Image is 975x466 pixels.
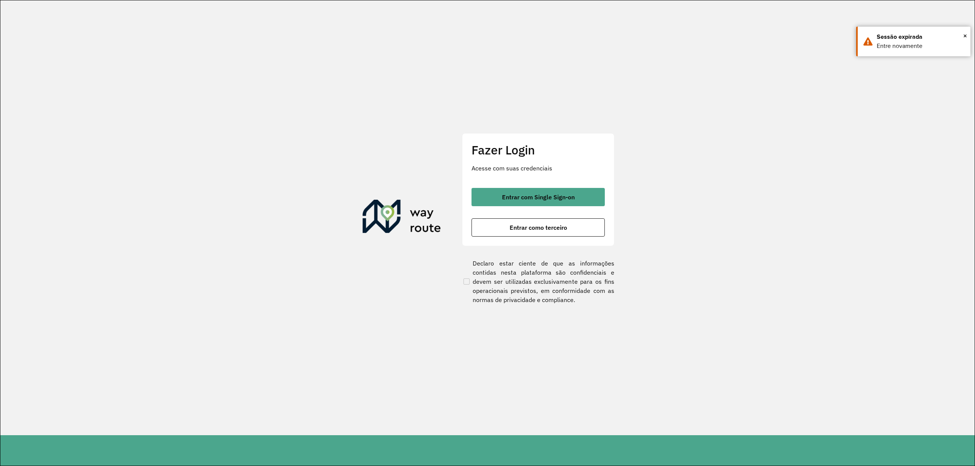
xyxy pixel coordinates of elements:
[963,30,967,41] button: Close
[877,32,965,41] div: Sessão expirada
[877,41,965,51] div: Entre novamente
[502,194,575,200] span: Entrar com Single Sign-on
[472,218,605,237] button: button
[472,164,605,173] p: Acesse com suas credenciais
[472,143,605,157] h2: Fazer Login
[462,259,614,304] label: Declaro estar ciente de que as informações contidas nesta plataforma são confidenciais e devem se...
[363,200,441,236] img: Roteirizador AmbevTech
[963,30,967,41] span: ×
[510,224,567,231] span: Entrar como terceiro
[472,188,605,206] button: button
